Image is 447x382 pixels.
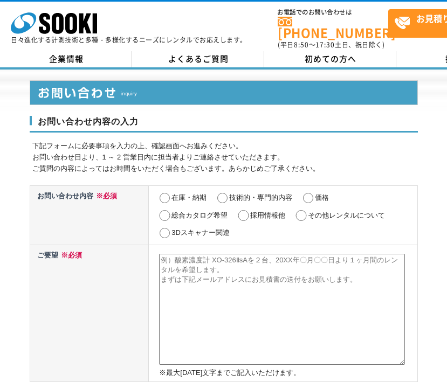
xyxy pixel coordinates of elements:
th: お問い合わせ内容 [30,185,149,245]
span: ※必須 [93,192,117,200]
span: 8:50 [294,40,309,50]
h3: お問い合わせ内容の入力 [30,116,418,133]
span: ※必須 [58,251,82,259]
p: 下記フォームに必要事項を入力の上、確認画面へお進みください。 お問い合わせ日より、1 ～ 2 営業日内に担当者よりご連絡させていただきます。 ご質問の内容によってはお時間をいただく場合もございま... [32,141,418,174]
label: 技術的・専門的内容 [229,193,292,202]
label: 価格 [315,193,329,202]
p: 日々進化する計測技術と多種・多様化するニーズにレンタルでお応えします。 [11,37,247,43]
span: 17:30 [315,40,335,50]
span: お電話でのお問い合わせは [278,9,388,16]
label: 在庫・納期 [171,193,207,202]
a: よくあるご質問 [132,51,264,67]
a: 初めての方へ [264,51,396,67]
label: 3Dスキャナー関連 [171,228,230,237]
label: その他レンタルについて [308,211,385,219]
img: お問い合わせ [30,80,418,105]
a: [PHONE_NUMBER] [278,17,388,39]
label: 総合カタログ希望 [171,211,228,219]
span: (平日 ～ 土日、祝日除く) [278,40,384,50]
span: 初めての方へ [305,53,356,65]
label: 採用情報他 [250,211,285,219]
p: ※最大[DATE]文字までご記入いただけます。 [159,367,415,379]
th: ご要望 [30,245,149,381]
